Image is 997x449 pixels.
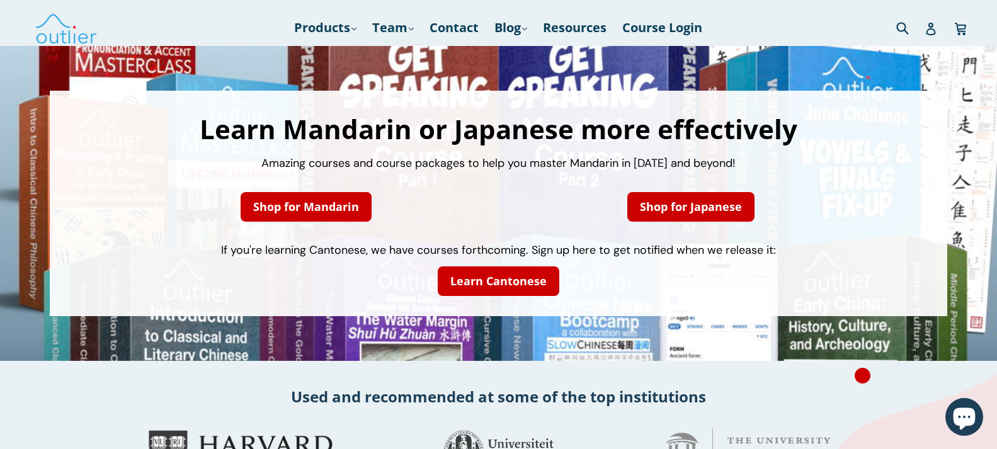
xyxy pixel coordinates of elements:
input: Search [893,14,928,40]
a: Course Login [616,16,709,39]
inbox-online-store-chat: Shopify online store chat [942,398,987,439]
a: Contact [423,16,485,39]
a: Resources [537,16,613,39]
a: Shop for Japanese [627,192,755,222]
h1: Learn Mandarin or Japanese more effectively [62,116,935,142]
img: Outlier Linguistics [35,9,98,46]
a: Products [288,16,363,39]
span: Amazing courses and course packages to help you master Mandarin in [DATE] and beyond! [261,156,736,171]
a: Learn Cantonese [438,266,559,296]
a: Team [366,16,420,39]
a: Blog [488,16,533,39]
span: If you're learning Cantonese, we have courses forthcoming. Sign up here to get notified when we r... [221,242,776,258]
a: Shop for Mandarin [241,192,372,222]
